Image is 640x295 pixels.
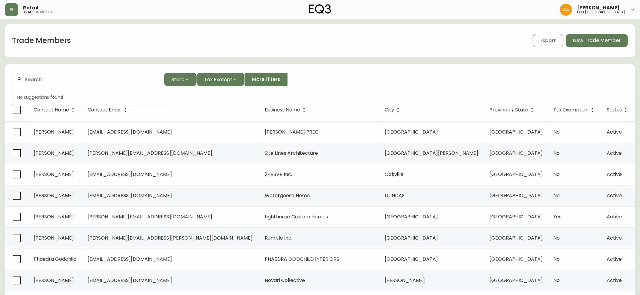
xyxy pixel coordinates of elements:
[566,34,628,47] button: New Trade Member
[553,192,560,199] span: No
[88,256,172,263] span: [EMAIL_ADDRESS][DOMAIN_NAME]
[489,107,536,113] span: Province / State
[607,234,622,241] span: Active
[12,35,71,46] h1: Trade Members
[607,108,622,112] span: Status
[88,192,172,199] span: [EMAIL_ADDRESS][DOMAIN_NAME]
[553,107,596,113] span: Tax Exemption
[553,256,560,263] span: No
[34,128,74,135] span: [PERSON_NAME]
[88,107,129,113] span: Contact Email
[553,171,560,178] span: No
[553,277,560,284] span: No
[489,277,543,284] span: [GEOGRAPHIC_DATA]
[34,108,69,112] span: Contact Name
[34,107,77,113] span: Contact Name
[265,171,292,178] span: 2PRSVR Inc.
[385,150,478,157] span: [GEOGRAPHIC_DATA][PERSON_NAME]
[540,37,556,44] span: Export
[489,234,543,241] span: [GEOGRAPHIC_DATA]
[88,128,172,135] span: [EMAIL_ADDRESS][DOMAIN_NAME]
[553,234,560,241] span: No
[12,90,164,105] div: No suggestions found
[489,256,543,263] span: [GEOGRAPHIC_DATA]
[88,277,172,284] span: [EMAIL_ADDRESS][DOMAIN_NAME]
[385,277,425,284] span: [PERSON_NAME]
[265,107,308,113] span: Business Name
[88,108,121,112] span: Contact Email
[607,171,622,178] span: Active
[171,76,184,83] span: Store
[553,128,560,135] span: No
[560,4,572,16] img: dd1a7e8db21a0ac8adbf82b84ca05374
[553,150,560,157] span: No
[385,192,405,199] span: DUNDAS
[577,10,625,14] h5: eq3 [GEOGRAPHIC_DATA]
[489,192,543,199] span: [GEOGRAPHIC_DATA]
[385,256,438,263] span: [GEOGRAPHIC_DATA]
[265,108,300,112] span: Business Name
[607,128,622,135] span: Active
[385,128,438,135] span: [GEOGRAPHIC_DATA]
[553,108,589,112] span: Tax Exemption
[265,213,328,220] span: Lighthouse Custom Homes
[88,213,212,220] span: [PERSON_NAME][EMAIL_ADDRESS][DOMAIN_NAME]
[385,213,438,220] span: [GEOGRAPHIC_DATA]
[88,234,253,241] span: [PERSON_NAME][EMAIL_ADDRESS][PERSON_NAME][DOMAIN_NAME]
[607,277,622,284] span: Active
[607,256,622,263] span: Active
[265,256,339,263] span: PHAEDRA GODCHILD INTERIORS
[164,73,197,86] button: Store
[265,192,310,199] span: Watergoose Home
[489,171,543,178] span: [GEOGRAPHIC_DATA]
[34,234,74,241] span: [PERSON_NAME]
[577,5,620,10] span: [PERSON_NAME]
[573,37,621,44] span: New Trade Member
[385,234,438,241] span: [GEOGRAPHIC_DATA]
[385,108,394,112] span: City
[34,213,74,220] span: [PERSON_NAME]
[34,171,74,178] span: [PERSON_NAME]
[265,277,305,284] span: Novari Collective
[204,76,232,83] span: Tax Exempt
[34,277,74,284] span: [PERSON_NAME]
[309,4,331,14] img: logo
[244,73,288,86] button: More Filters
[607,192,622,199] span: Active
[23,5,38,10] span: Retail
[533,34,563,47] button: Export
[489,150,543,157] span: [GEOGRAPHIC_DATA]
[553,213,562,220] span: Yes
[607,213,622,220] span: Active
[385,107,402,113] span: City
[88,171,172,178] span: [EMAIL_ADDRESS][DOMAIN_NAME]
[489,128,543,135] span: [GEOGRAPHIC_DATA]
[489,108,528,112] span: Province / State
[34,192,74,199] span: [PERSON_NAME]
[23,10,52,14] h5: trade members
[252,76,280,83] span: More Filters
[265,128,319,135] span: [PERSON_NAME] PREC
[265,234,292,241] span: Rumble Inc.
[265,150,318,157] span: Site Lines Architecture
[385,171,403,178] span: Oakville
[607,107,630,113] span: Status
[607,150,622,157] span: Active
[197,73,244,86] button: Tax Exempt
[34,256,76,263] span: Phaedra Godchild
[25,77,159,82] input: Search
[88,150,212,157] span: [PERSON_NAME][EMAIL_ADDRESS][DOMAIN_NAME]
[489,213,543,220] span: [GEOGRAPHIC_DATA]
[34,150,74,157] span: [PERSON_NAME]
